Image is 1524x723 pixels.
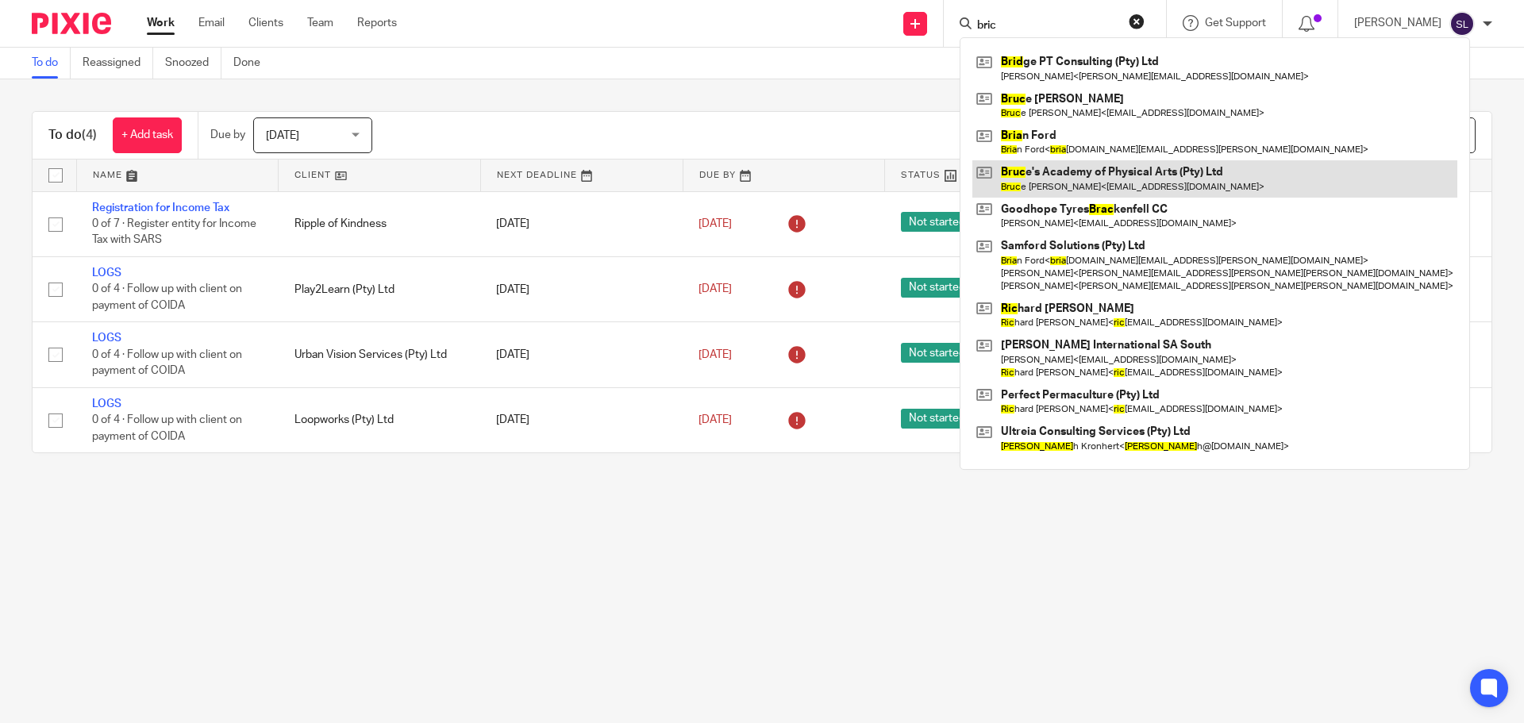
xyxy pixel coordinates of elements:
[279,191,481,256] td: Ripple of Kindness
[698,414,732,425] span: [DATE]
[279,256,481,321] td: Play2Learn (Pty) Ltd
[92,333,121,344] a: LOGS
[698,284,732,295] span: [DATE]
[480,322,683,387] td: [DATE]
[92,349,242,377] span: 0 of 4 · Follow up with client on payment of COIDA
[92,218,256,246] span: 0 of 7 · Register entity for Income Tax with SARS
[248,15,283,31] a: Clients
[82,129,97,141] span: (4)
[279,322,481,387] td: Urban Vision Services (Pty) Ltd
[233,48,272,79] a: Done
[83,48,153,79] a: Reassigned
[92,267,121,279] a: LOGS
[1129,13,1145,29] button: Clear
[165,48,221,79] a: Snoozed
[698,349,732,360] span: [DATE]
[92,284,242,312] span: 0 of 4 · Follow up with client on payment of COIDA
[1354,15,1441,31] p: [PERSON_NAME]
[92,414,242,442] span: 0 of 4 · Follow up with client on payment of COIDA
[357,15,397,31] a: Reports
[48,127,97,144] h1: To do
[198,15,225,31] a: Email
[32,13,111,34] img: Pixie
[279,387,481,452] td: Loopworks (Pty) Ltd
[266,130,299,141] span: [DATE]
[147,15,175,31] a: Work
[901,343,973,363] span: Not started
[210,127,245,143] p: Due by
[1449,11,1475,37] img: svg%3E
[1205,17,1266,29] span: Get Support
[92,202,229,213] a: Registration for Income Tax
[698,218,732,229] span: [DATE]
[901,409,973,429] span: Not started
[480,256,683,321] td: [DATE]
[901,212,973,232] span: Not started
[976,19,1118,33] input: Search
[92,398,121,410] a: LOGS
[113,117,182,153] a: + Add task
[480,387,683,452] td: [DATE]
[901,278,973,298] span: Not started
[32,48,71,79] a: To do
[480,191,683,256] td: [DATE]
[307,15,333,31] a: Team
